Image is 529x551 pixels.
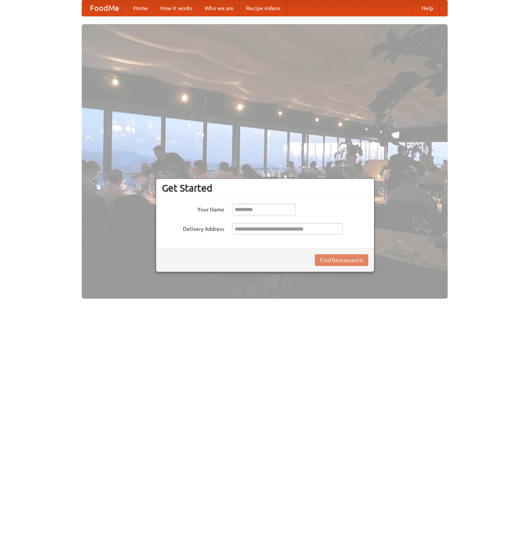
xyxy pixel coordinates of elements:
[315,254,368,266] button: Find Restaurants!
[240,0,286,16] a: Recipe videos
[154,0,199,16] a: How it works
[82,0,127,16] a: FoodMe
[162,223,224,233] label: Delivery Address
[415,0,439,16] a: Help
[127,0,154,16] a: Home
[199,0,240,16] a: Who we are
[162,204,224,213] label: Your Name
[162,182,368,194] h3: Get Started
